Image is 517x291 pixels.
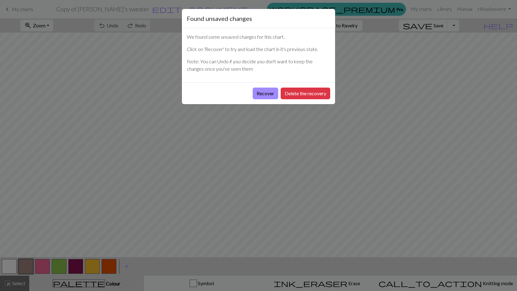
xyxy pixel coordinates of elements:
[187,58,330,73] p: Note: You can Undo if you decide you don't want to keep the changes once you've seen them
[281,88,330,99] button: Delete the recovery
[187,14,252,23] h5: Found unsaved changes
[187,33,330,41] p: We found some unsaved changes for this chart.
[187,45,330,53] p: Click on 'Recover' to try and load the chart in it's previous state.
[253,88,278,99] button: Recover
